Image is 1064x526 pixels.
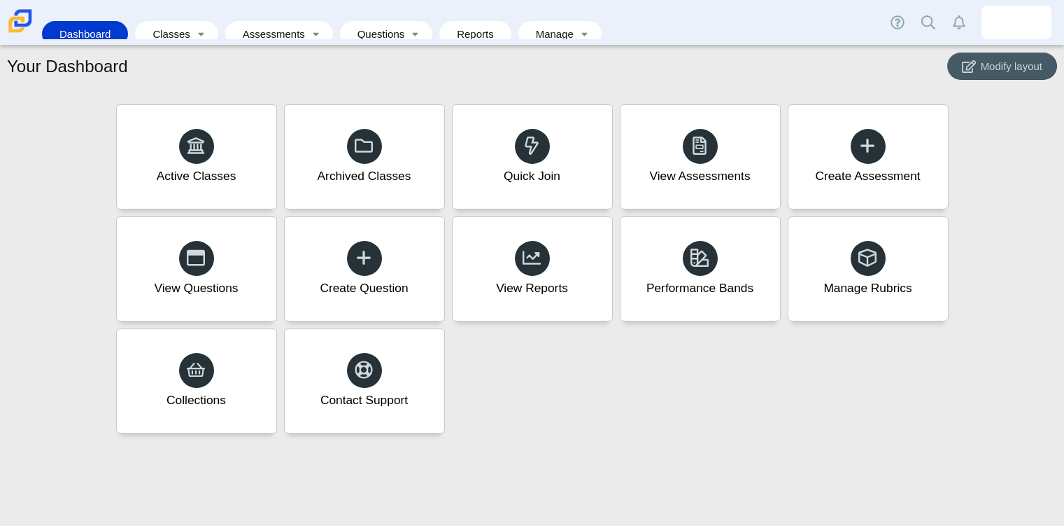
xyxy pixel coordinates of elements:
[318,167,411,185] div: Archived Classes
[452,104,613,209] a: Quick Join
[142,21,191,47] a: Classes
[116,216,277,321] a: View Questions
[788,216,949,321] a: Manage Rubrics
[646,279,753,297] div: Performance Bands
[504,167,560,185] div: Quick Join
[446,21,504,47] a: Reports
[157,167,236,185] div: Active Classes
[944,7,974,38] a: Alerts
[320,279,408,297] div: Create Question
[7,55,128,78] h1: Your Dashboard
[823,279,912,297] div: Manage Rubrics
[116,104,277,209] a: Active Classes
[620,104,781,209] a: View Assessments
[320,392,408,409] div: Contact Support
[1005,11,1028,34] img: martha.addo-preko.yyKIqf
[154,279,238,297] div: View Questions
[166,392,226,409] div: Collections
[116,328,277,434] a: Collections
[347,21,406,47] a: Questions
[406,21,425,47] a: Toggle expanded
[496,279,568,297] div: View Reports
[192,21,211,47] a: Toggle expanded
[947,53,1057,80] button: Modify layout
[284,104,445,209] a: Archived Classes
[232,21,306,47] a: Assessments
[525,21,575,47] a: Manage
[284,328,445,434] a: Contact Support
[49,21,121,47] a: Dashboard
[284,216,445,321] a: Create Question
[306,21,326,47] a: Toggle expanded
[649,167,750,185] div: View Assessments
[788,104,949,209] a: Create Assessment
[815,167,920,185] div: Create Assessment
[452,216,613,321] a: View Reports
[620,216,781,321] a: Performance Bands
[6,26,35,38] a: Carmen School of Science & Technology
[981,60,1042,72] span: Modify layout
[575,21,595,47] a: Toggle expanded
[981,6,1051,39] a: martha.addo-preko.yyKIqf
[6,6,35,36] img: Carmen School of Science & Technology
